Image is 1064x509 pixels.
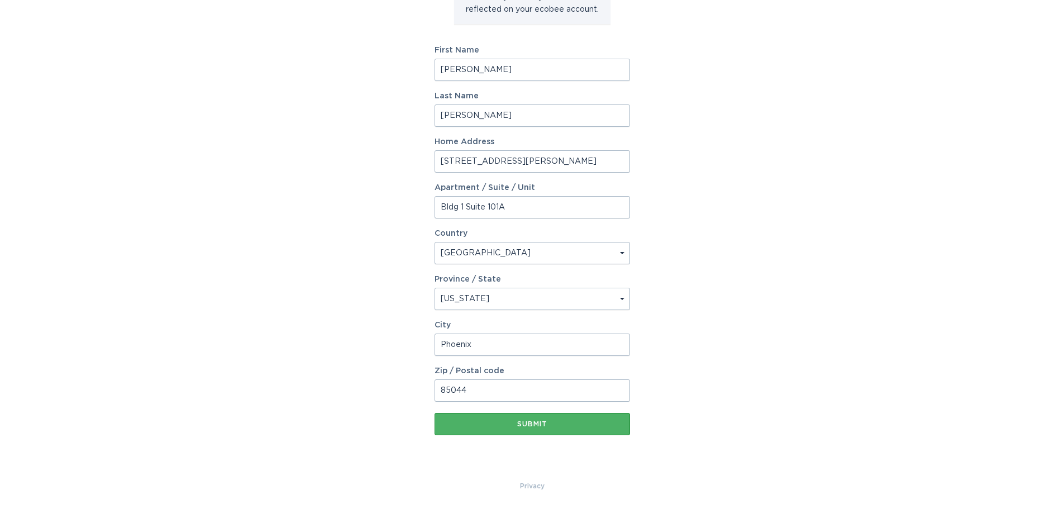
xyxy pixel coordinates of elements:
a: Privacy Policy & Terms of Use [520,480,545,492]
label: Last Name [435,92,630,100]
button: Submit [435,413,630,435]
label: Apartment / Suite / Unit [435,184,630,192]
label: First Name [435,46,630,54]
label: City [435,321,630,329]
label: Province / State [435,275,501,283]
label: Country [435,230,467,237]
label: Home Address [435,138,630,146]
div: Submit [440,421,624,427]
label: Zip / Postal code [435,367,630,375]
